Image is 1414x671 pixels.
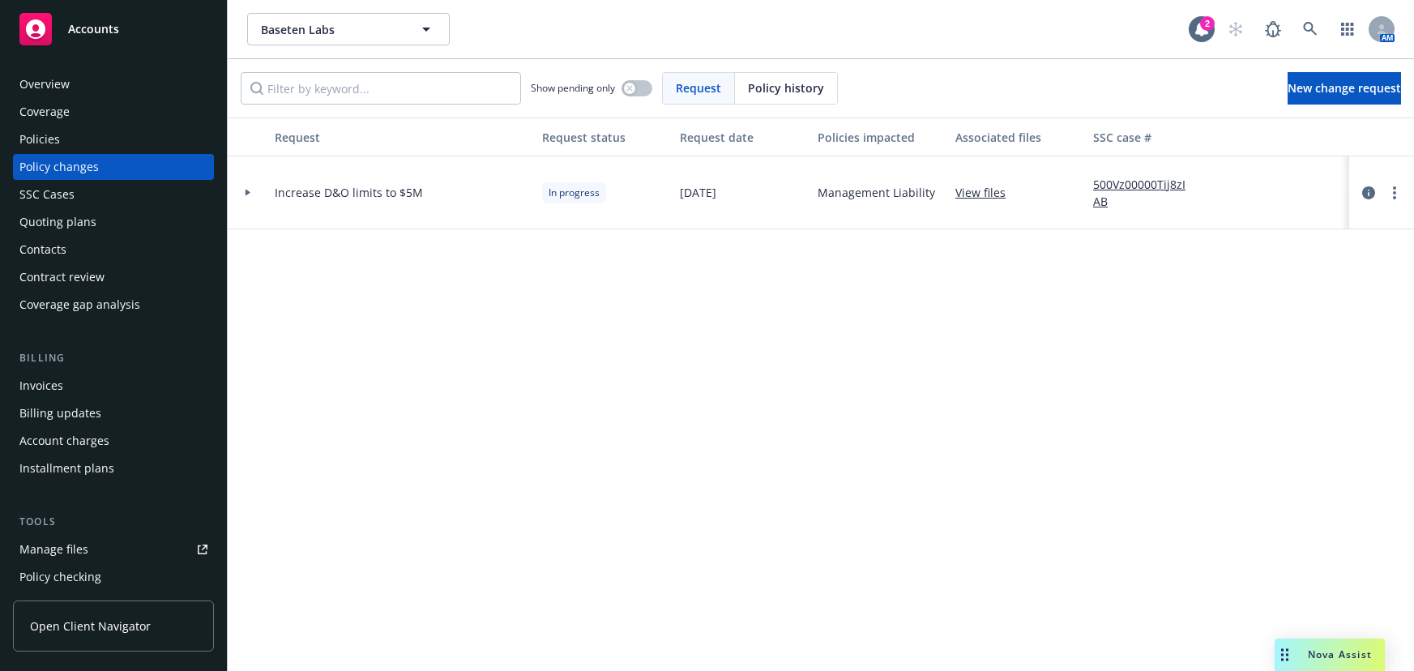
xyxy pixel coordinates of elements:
[19,237,66,263] div: Contacts
[1093,176,1202,210] a: 500Vz00000Tij8zIAB
[19,564,101,590] div: Policy checking
[241,72,521,105] input: Filter by keyword...
[13,6,214,52] a: Accounts
[1331,13,1364,45] a: Switch app
[13,126,214,152] a: Policies
[13,264,214,290] a: Contract review
[13,182,214,207] a: SSC Cases
[13,209,214,235] a: Quoting plans
[13,350,214,366] div: Billing
[247,13,450,45] button: Baseten Labs
[955,129,1080,146] div: Associated files
[818,184,935,201] span: Management Liability
[19,292,140,318] div: Coverage gap analysis
[1257,13,1289,45] a: Report a Bug
[19,182,75,207] div: SSC Cases
[680,184,716,201] span: [DATE]
[1359,183,1378,203] a: circleInformation
[275,129,529,146] div: Request
[13,99,214,125] a: Coverage
[531,81,615,95] span: Show pending only
[261,21,401,38] span: Baseten Labs
[13,292,214,318] a: Coverage gap analysis
[19,209,96,235] div: Quoting plans
[19,99,70,125] div: Coverage
[676,79,721,96] span: Request
[268,118,536,156] button: Request
[1308,647,1372,661] span: Nova Assist
[13,71,214,97] a: Overview
[818,129,942,146] div: Policies impacted
[13,536,214,562] a: Manage files
[13,373,214,399] a: Invoices
[19,126,60,152] div: Policies
[536,118,673,156] button: Request status
[1385,183,1404,203] a: more
[680,129,805,146] div: Request date
[1275,639,1295,671] div: Drag to move
[1093,129,1202,146] div: SSC case #
[68,23,119,36] span: Accounts
[748,79,824,96] span: Policy history
[19,536,88,562] div: Manage files
[30,618,151,635] span: Open Client Navigator
[19,400,101,426] div: Billing updates
[19,455,114,481] div: Installment plans
[549,186,600,200] span: In progress
[673,118,811,156] button: Request date
[19,71,70,97] div: Overview
[13,455,214,481] a: Installment plans
[1275,639,1385,671] button: Nova Assist
[19,373,63,399] div: Invoices
[13,428,214,454] a: Account charges
[1220,13,1252,45] a: Start snowing
[13,564,214,590] a: Policy checking
[955,184,1019,201] a: View files
[811,118,949,156] button: Policies impacted
[1288,72,1401,105] a: New change request
[1087,118,1208,156] button: SSC case #
[1200,16,1215,31] div: 2
[13,154,214,180] a: Policy changes
[1288,80,1401,96] span: New change request
[19,264,105,290] div: Contract review
[19,428,109,454] div: Account charges
[275,184,423,201] span: Increase D&O limits to $5M
[13,514,214,530] div: Tools
[13,400,214,426] a: Billing updates
[1294,13,1326,45] a: Search
[542,129,667,146] div: Request status
[949,118,1087,156] button: Associated files
[19,154,99,180] div: Policy changes
[13,237,214,263] a: Contacts
[228,156,268,229] div: Toggle Row Expanded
